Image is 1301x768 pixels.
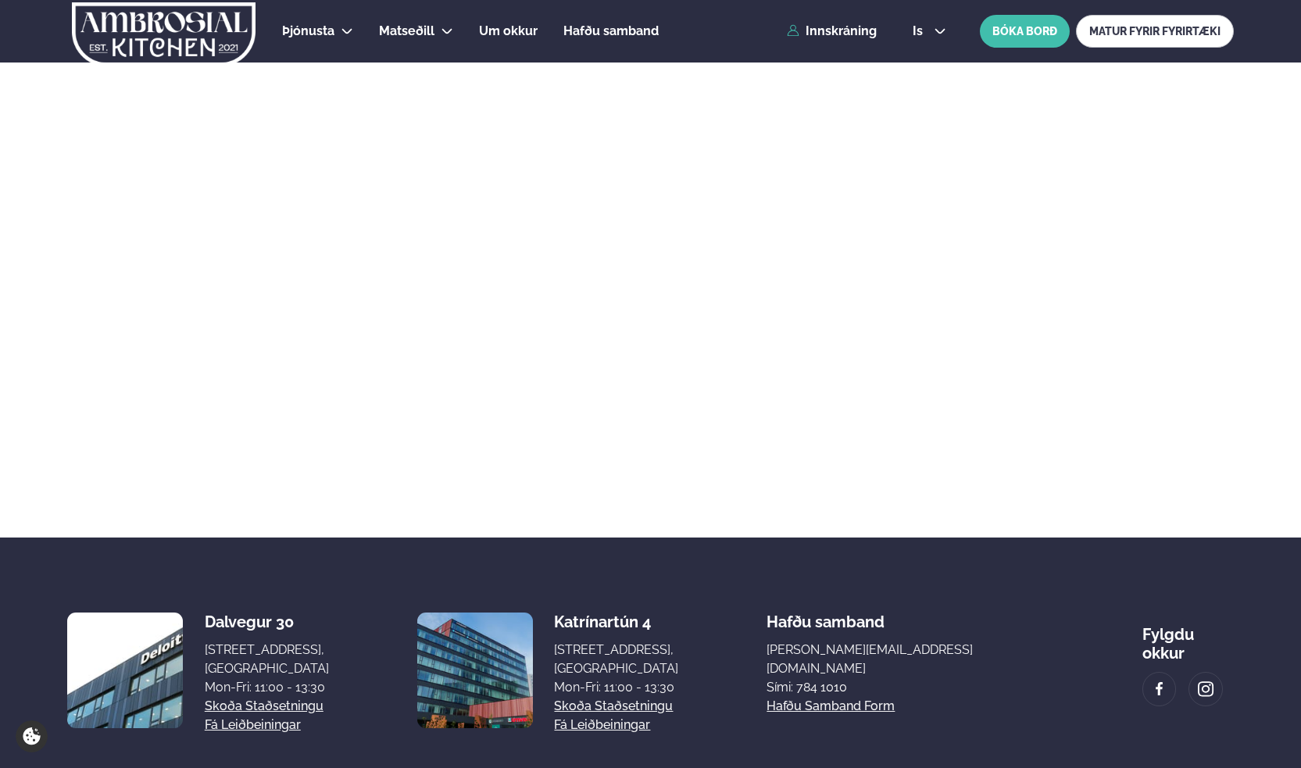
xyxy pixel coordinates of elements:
[563,22,659,41] a: Hafðu samband
[205,641,329,678] div: [STREET_ADDRESS], [GEOGRAPHIC_DATA]
[1143,673,1176,705] a: image alt
[1189,673,1222,705] a: image alt
[479,22,538,41] a: Um okkur
[16,720,48,752] a: Cookie settings
[205,697,323,716] a: Skoða staðsetningu
[554,613,678,631] div: Katrínartún 4
[767,697,895,716] a: Hafðu samband form
[70,2,257,66] img: logo
[379,23,434,38] span: Matseðill
[1142,613,1234,663] div: Fylgdu okkur
[205,716,301,734] a: Fá leiðbeiningar
[1076,15,1234,48] a: MATUR FYRIR FYRIRTÆKI
[417,613,533,728] img: image alt
[913,25,927,38] span: is
[379,22,434,41] a: Matseðill
[554,678,678,697] div: Mon-Fri: 11:00 - 13:30
[980,15,1070,48] button: BÓKA BORÐ
[205,613,329,631] div: Dalvegur 30
[787,24,877,38] a: Innskráning
[767,678,1053,697] p: Sími: 784 1010
[554,697,673,716] a: Skoða staðsetningu
[563,23,659,38] span: Hafðu samband
[479,23,538,38] span: Um okkur
[767,641,1053,678] a: [PERSON_NAME][EMAIL_ADDRESS][DOMAIN_NAME]
[67,613,183,728] img: image alt
[282,23,334,38] span: Þjónusta
[767,600,885,631] span: Hafðu samband
[554,641,678,678] div: [STREET_ADDRESS], [GEOGRAPHIC_DATA]
[1197,680,1214,698] img: image alt
[900,25,959,38] button: is
[554,716,650,734] a: Fá leiðbeiningar
[1151,680,1168,698] img: image alt
[282,22,334,41] a: Þjónusta
[205,678,329,697] div: Mon-Fri: 11:00 - 13:30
